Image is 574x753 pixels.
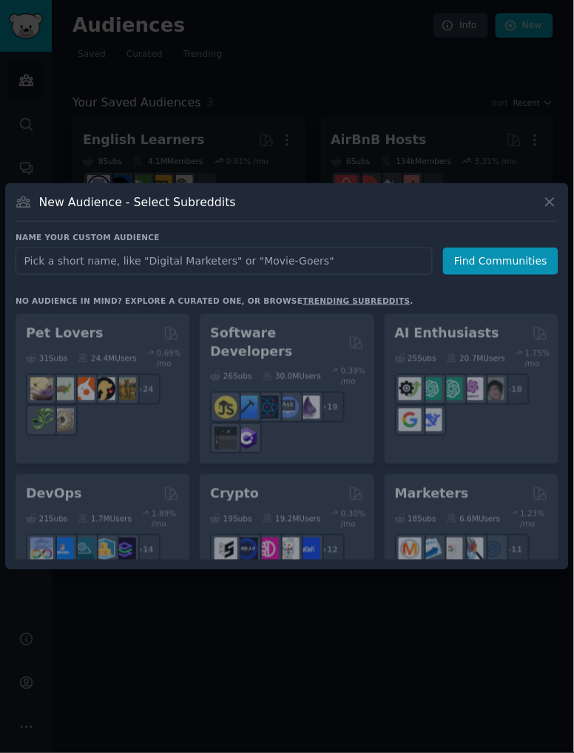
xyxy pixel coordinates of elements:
[341,366,369,386] div: 0.39 % /mo
[30,409,53,432] img: herpetology
[461,378,484,401] img: OpenAIDev
[525,347,553,368] div: 1.75 % /mo
[256,538,279,561] img: defiblockchain
[235,426,258,449] img: csharp
[39,194,236,210] h3: New Audience - Select Subreddits
[210,324,342,361] h2: Software Developers
[92,538,115,561] img: aws_cdk
[210,485,259,503] h2: Crypto
[152,508,180,528] div: 1.89 % /mo
[277,395,300,418] img: AskComputerScience
[16,296,413,306] div: No audience in mind? Explore a curated one, or browse .
[443,248,558,275] button: Find Communities
[51,378,74,401] img: turtle
[419,538,442,561] img: Emailmarketing
[30,378,53,401] img: leopardgeckos
[78,508,132,528] div: 1.7M Users
[297,538,320,561] img: defi_
[277,538,300,561] img: CryptoNews
[263,508,321,528] div: 19.2M Users
[51,409,74,432] img: ballpython
[157,347,185,368] div: 0.69 % /mo
[341,508,369,528] div: 0.30 % /mo
[210,366,251,386] div: 26 Sub s
[215,395,237,418] img: learnjavascript
[235,538,258,561] img: web3
[16,248,433,275] input: Pick a short name, like "Digital Marketers" or "Movie-Goers"
[499,534,530,565] div: + 11
[399,409,422,432] img: GoogleGeminiAI
[235,395,258,418] img: iOSProgramming
[395,508,436,528] div: 18 Sub s
[51,538,74,561] img: DevOpsLinks
[399,538,422,561] img: AskMarketing
[395,324,499,343] h2: AI Enthusiasts
[215,538,237,561] img: ethstaker
[26,508,67,528] div: 21 Sub s
[26,485,82,503] h2: DevOps
[461,538,484,561] img: MarketingResearch
[16,232,558,242] h3: Name your custom audience
[129,373,161,404] div: + 24
[78,347,136,368] div: 24.4M Users
[521,508,549,528] div: 1.23 % /mo
[482,538,504,561] img: OnlineMarketing
[263,366,321,386] div: 30.0M Users
[419,378,442,401] img: chatgpt_promptDesign
[72,538,95,561] img: platformengineering
[72,378,95,401] img: cockatiel
[499,373,530,404] div: + 18
[314,534,345,565] div: + 12
[92,378,115,401] img: PetAdvice
[26,324,104,343] h2: Pet Lovers
[113,538,136,561] img: PlatformEngineers
[303,296,410,305] a: trending subreddits
[30,538,53,561] img: Docker_DevOps
[256,395,279,418] img: reactnative
[440,538,463,561] img: googleads
[129,534,161,565] div: + 14
[440,378,463,401] img: chatgpt_prompts_
[297,395,320,418] img: elixir
[395,347,436,368] div: 25 Sub s
[210,508,251,528] div: 19 Sub s
[113,378,136,401] img: dogbreed
[482,378,504,401] img: ArtificalIntelligence
[215,426,237,449] img: software
[395,485,469,503] h2: Marketers
[419,409,442,432] img: DeepSeek
[399,378,422,401] img: AItoolsCatalog
[314,392,345,423] div: + 19
[447,347,505,368] div: 20.7M Users
[26,347,67,368] div: 31 Sub s
[447,508,501,528] div: 6.6M Users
